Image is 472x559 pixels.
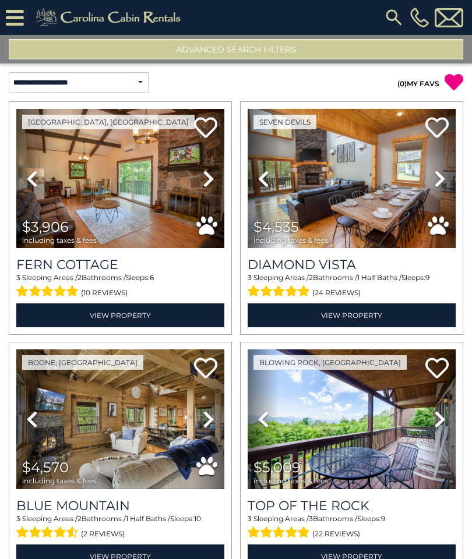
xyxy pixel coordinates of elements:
a: [PHONE_NUMBER] [407,8,432,27]
span: 0 [400,79,404,88]
span: 3 [16,273,20,282]
span: 2 [309,273,313,282]
img: thumbnail_163263190.jpeg [248,349,456,489]
span: 2 [78,514,82,523]
span: 3 [248,273,252,282]
a: Blowing Rock, [GEOGRAPHIC_DATA] [253,355,407,370]
span: (22 reviews) [312,526,360,542]
a: [GEOGRAPHIC_DATA], [GEOGRAPHIC_DATA] [22,115,195,129]
span: 1 Half Baths / [357,273,401,282]
span: 3 [16,514,20,523]
span: $4,535 [253,218,299,235]
span: 9 [425,273,429,282]
button: Advanced Search Filters [9,39,463,59]
span: $5,009 [253,459,301,476]
span: (24 reviews) [312,285,361,300]
a: (0)MY FAVS [397,79,439,88]
span: (2 reviews) [81,526,125,542]
div: Sleeping Areas / Bathrooms / Sleeps: [248,514,456,542]
a: Top Of The Rock [248,498,456,514]
span: 9 [381,514,385,523]
span: including taxes & fees [253,477,328,484]
span: 1 Half Baths / [126,514,170,523]
img: thumbnail_163277056.jpeg [248,109,456,248]
img: Khaki-logo.png [30,6,191,29]
a: View Property [248,303,456,327]
a: Add to favorites [194,356,217,381]
div: Sleeping Areas / Bathrooms / Sleeps: [16,273,224,300]
span: including taxes & fees [22,477,97,484]
span: including taxes & fees [22,236,97,244]
img: thumbnail_165304183.jpeg [16,349,224,489]
a: Blue Mountain [16,498,224,514]
span: 3 [309,514,313,523]
div: Sleeping Areas / Bathrooms / Sleeps: [16,514,224,542]
span: 3 [248,514,252,523]
a: Diamond Vista [248,257,456,273]
div: Sleeping Areas / Bathrooms / Sleeps: [248,273,456,300]
span: 2 [78,273,82,282]
span: (10 reviews) [81,285,128,300]
a: Add to favorites [425,116,449,141]
span: ( ) [397,79,407,88]
span: 10 [194,514,201,523]
span: 6 [150,273,154,282]
img: thumbnail_163276232.jpeg [16,109,224,248]
a: Boone, [GEOGRAPHIC_DATA] [22,355,143,370]
span: $4,570 [22,459,69,476]
a: Seven Devils [253,115,316,129]
img: search-regular.svg [383,7,404,28]
a: Add to favorites [425,356,449,381]
a: View Property [16,303,224,327]
span: including taxes & fees [253,236,328,244]
a: Add to favorites [194,116,217,141]
a: Fern Cottage [16,257,224,273]
span: $3,906 [22,218,69,235]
